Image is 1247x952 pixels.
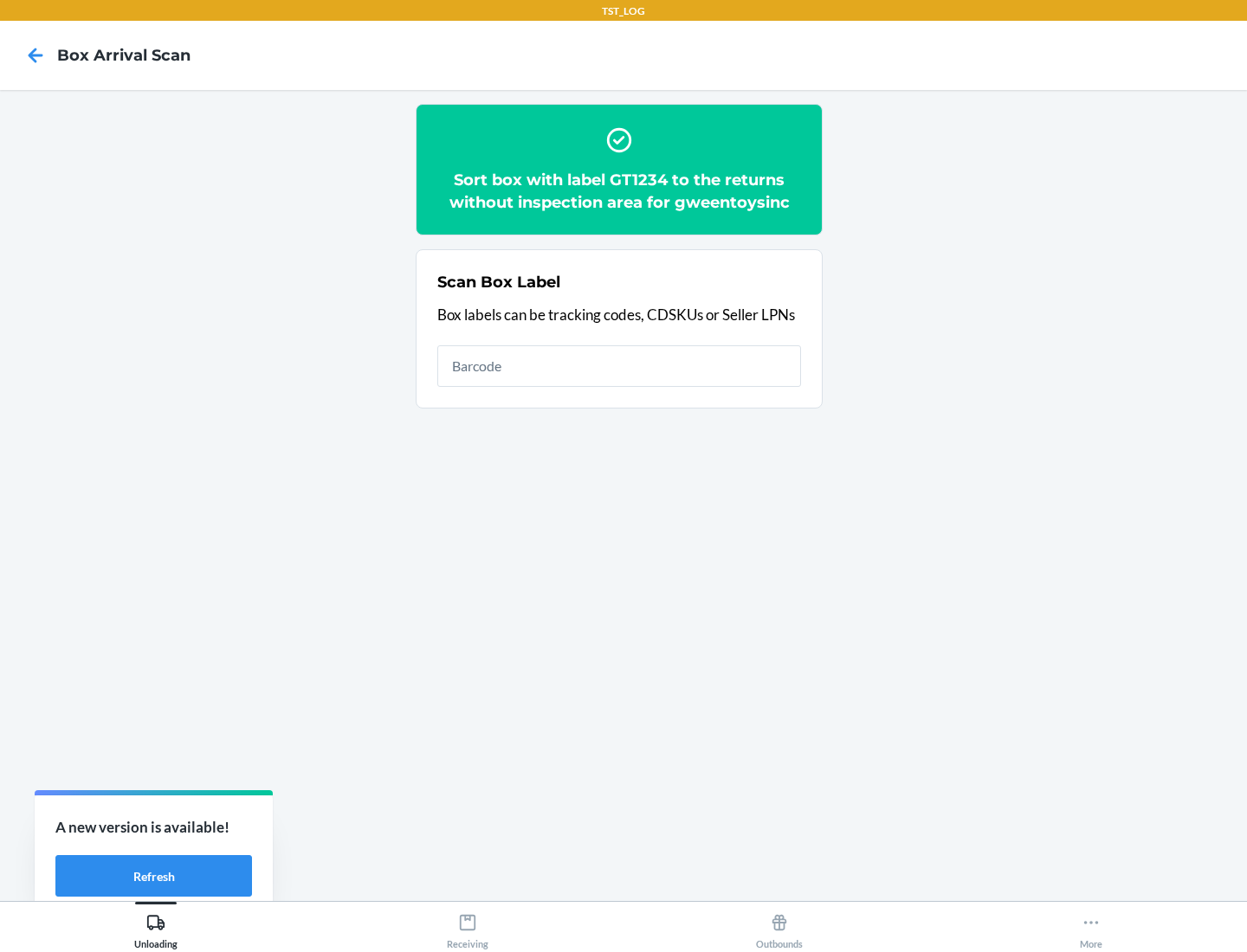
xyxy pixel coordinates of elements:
p: TST_LOG [602,3,645,19]
button: Refresh [55,855,252,897]
h4: Box Arrival Scan [57,44,191,67]
p: A new version is available! [55,816,252,839]
button: Receiving [312,902,623,949]
div: More [1080,906,1102,949]
button: Outbounds [623,902,935,949]
button: More [935,902,1247,949]
div: Outbounds [756,906,803,949]
input: Barcode [437,345,801,387]
div: Receiving [447,906,488,949]
div: Unloading [134,906,178,949]
p: Box labels can be tracking codes, CDSKUs or Seller LPNs [437,304,801,326]
h2: Sort box with label GT1234 to the returns without inspection area for gweentoysinc [437,169,801,214]
h2: Scan Box Label [437,271,560,293]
